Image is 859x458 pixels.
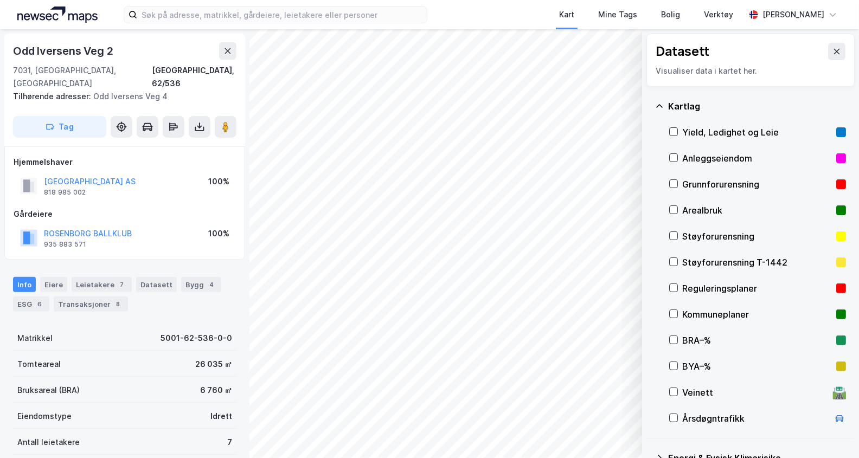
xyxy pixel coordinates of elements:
div: 100% [208,175,229,188]
div: Verktøy [704,8,733,21]
div: Tomteareal [17,358,61,371]
div: Odd Iversens Veg 2 [13,42,115,60]
div: [PERSON_NAME] [762,8,824,21]
div: Eiendomstype [17,410,72,423]
div: Bygg [181,277,221,292]
input: Søk på adresse, matrikkel, gårdeiere, leietakere eller personer [137,7,427,23]
div: Antall leietakere [17,436,80,449]
div: Mine Tags [598,8,637,21]
div: Idrett [210,410,232,423]
div: 7 [227,436,232,449]
div: 26 035 ㎡ [195,358,232,371]
div: Leietakere [72,277,132,292]
div: ESG [13,296,49,312]
div: Kart [559,8,574,21]
div: Veinett [682,386,829,399]
div: 8 [113,299,124,309]
div: 6 760 ㎡ [200,384,232,397]
div: Støyforurensning [682,230,832,243]
div: Datasett [656,43,709,60]
div: BRA–% [682,334,832,347]
div: Bolig [661,8,680,21]
iframe: Chat Widget [805,406,859,458]
div: 100% [208,227,229,240]
div: 935 883 571 [44,240,86,249]
img: logo.a4113a55bc3d86da70a041830d287a7e.svg [17,7,98,23]
div: 818 985 002 [44,188,86,197]
div: Grunnforurensning [682,178,832,191]
div: Visualiser data i kartet her. [656,64,845,78]
div: Kommuneplaner [682,308,832,321]
div: Eiere [40,277,67,292]
div: Bruksareal (BRA) [17,384,80,397]
button: Tag [13,116,106,138]
div: Datasett [136,277,177,292]
div: [GEOGRAPHIC_DATA], 62/536 [152,64,236,90]
div: Gårdeiere [14,208,236,221]
div: 7 [117,279,127,290]
div: Arealbruk [682,204,832,217]
span: Tilhørende adresser: [13,92,93,101]
div: Kartlag [668,100,846,113]
div: Anleggseiendom [682,152,832,165]
div: Odd Iversens Veg 4 [13,90,228,103]
div: Hjemmelshaver [14,156,236,169]
div: Matrikkel [17,332,53,345]
div: Støyforurensning T-1442 [682,256,832,269]
div: BYA–% [682,360,832,373]
div: 4 [206,279,217,290]
div: 🛣️ [832,385,847,399]
div: Transaksjoner [54,296,128,312]
div: Årsdøgntrafikk [682,412,829,425]
div: 6 [34,299,45,309]
div: Reguleringsplaner [682,282,832,295]
div: Info [13,277,36,292]
div: 7031, [GEOGRAPHIC_DATA], [GEOGRAPHIC_DATA] [13,64,152,90]
div: 5001-62-536-0-0 [161,332,232,345]
div: Yield, Ledighet og Leie [682,126,832,139]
